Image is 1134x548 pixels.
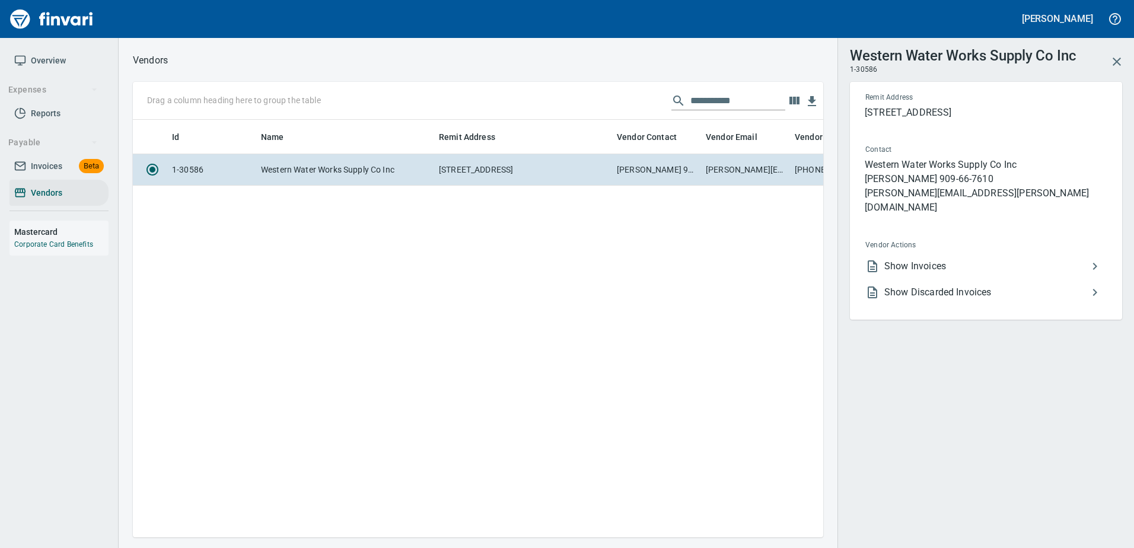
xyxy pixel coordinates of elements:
[865,158,1107,172] p: Western Water Works Supply Co Inc
[850,44,1076,64] h3: Western Water Works Supply Co Inc
[261,130,300,144] span: Name
[865,172,1107,186] p: [PERSON_NAME] 909-66-7610
[865,240,1010,251] span: Vendor Actions
[706,130,773,144] span: Vendor Email
[1019,9,1096,28] button: [PERSON_NAME]
[147,94,321,106] p: Drag a column heading here to group the table
[172,130,195,144] span: Id
[1022,12,1093,25] h5: [PERSON_NAME]
[9,100,109,127] a: Reports
[865,144,998,156] span: Contact
[884,285,1088,300] span: Show Discarded Invoices
[865,92,1009,104] span: Remit Address
[439,130,495,144] span: Remit Address
[7,5,96,33] img: Finvari
[884,259,1088,273] span: Show Invoices
[172,130,179,144] span: Id
[790,154,879,186] td: [PHONE_NUMBER]
[795,130,865,144] span: Vendor Phone
[701,154,790,186] td: [PERSON_NAME][EMAIL_ADDRESS][PERSON_NAME][DOMAIN_NAME]
[261,130,284,144] span: Name
[865,106,1107,120] p: [STREET_ADDRESS]
[434,154,612,186] td: [STREET_ADDRESS]
[31,53,66,68] span: Overview
[612,154,701,186] td: [PERSON_NAME] 909-66-7610
[9,180,109,206] a: Vendors
[8,135,98,150] span: Payable
[31,106,60,121] span: Reports
[1103,47,1131,76] button: Close Vendor
[850,64,877,76] span: 1-30586
[8,82,98,97] span: Expenses
[31,159,62,174] span: Invoices
[803,93,821,110] button: Download table
[133,53,168,68] p: Vendors
[133,53,168,68] nav: breadcrumb
[256,154,434,186] td: Western Water Works Supply Co Inc
[9,153,109,180] a: InvoicesBeta
[4,132,103,154] button: Payable
[14,225,109,238] h6: Mastercard
[439,130,511,144] span: Remit Address
[14,240,93,248] a: Corporate Card Benefits
[785,92,803,110] button: Choose columns to display
[706,130,757,144] span: Vendor Email
[4,79,103,101] button: Expenses
[795,130,849,144] span: Vendor Phone
[167,154,256,186] td: 1-30586
[79,160,104,173] span: Beta
[865,186,1107,215] p: [PERSON_NAME][EMAIL_ADDRESS][PERSON_NAME][DOMAIN_NAME]
[617,130,692,144] span: Vendor Contact
[9,47,109,74] a: Overview
[31,186,62,200] span: Vendors
[617,130,677,144] span: Vendor Contact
